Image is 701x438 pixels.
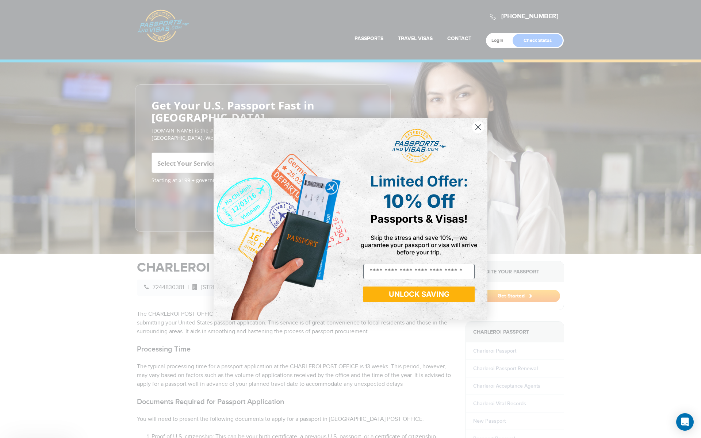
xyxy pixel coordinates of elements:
[214,118,350,320] img: de9cda0d-0715-46ca-9a25-073762a91ba7.png
[361,234,477,256] span: Skip the stress and save 10%,—we guarantee your passport or visa will arrive before your trip.
[392,129,447,163] img: passports and visas
[371,212,468,225] span: Passports & Visas!
[370,172,468,190] span: Limited Offer:
[472,121,484,134] button: Close dialog
[383,190,455,212] span: 10% Off
[676,413,694,431] div: Open Intercom Messenger
[363,287,475,302] button: UNLOCK SAVING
